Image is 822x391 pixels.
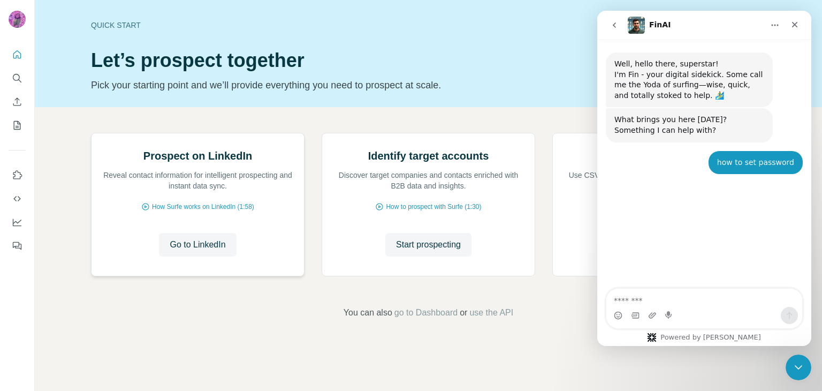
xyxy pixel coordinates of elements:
[91,20,607,31] div: Quick start
[460,306,467,319] span: or
[91,78,607,93] p: Pick your starting point and we’ll provide everything you need to prospect at scale.
[333,170,524,191] p: Discover target companies and contacts enriched with B2B data and insights.
[386,202,481,212] span: How to prospect with Surfe (1:30)
[9,69,26,88] button: Search
[91,50,607,71] h1: Let’s prospect together
[786,355,811,380] iframe: Intercom live chat
[9,11,26,28] img: Avatar
[9,92,26,111] button: Enrich CSV
[159,233,236,257] button: Go to LinkedIn
[170,238,225,251] span: Go to LinkedIn
[597,148,721,163] h2: Enrich your contact lists
[469,306,513,319] button: use the API
[385,233,471,257] button: Start prospecting
[143,148,252,163] h2: Prospect on LinkedIn
[102,170,293,191] p: Reveal contact information for intelligent prospecting and instant data sync.
[344,306,392,319] span: You can also
[9,166,26,185] button: Use Surfe on LinkedIn
[9,189,26,208] button: Use Surfe API
[9,236,26,255] button: Feedback
[9,45,26,64] button: Quick start
[597,11,811,346] iframe: Intercom live chat
[394,306,458,319] button: go to Dashboard
[9,213,26,232] button: Dashboard
[9,116,26,135] button: My lists
[564,170,755,191] p: Use CSV enrichment to confirm you are using the best data available.
[152,202,254,212] span: How Surfe works on LinkedIn (1:58)
[396,238,461,251] span: Start prospecting
[368,148,489,163] h2: Identify target accounts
